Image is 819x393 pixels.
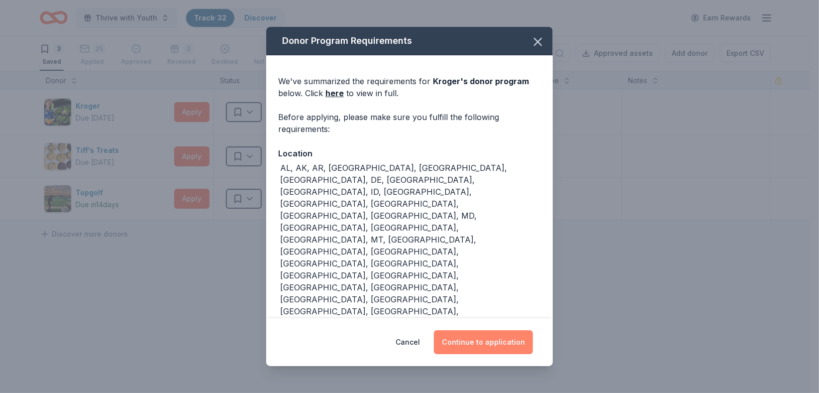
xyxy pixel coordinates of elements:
[280,162,541,329] div: AL, AK, AR, [GEOGRAPHIC_DATA], [GEOGRAPHIC_DATA], [GEOGRAPHIC_DATA], DE, [GEOGRAPHIC_DATA], [GEOG...
[396,330,420,354] button: Cancel
[434,330,533,354] button: Continue to application
[266,27,553,55] div: Donor Program Requirements
[433,76,529,86] span: Kroger 's donor program
[278,75,541,99] div: We've summarized the requirements for below. Click to view in full.
[278,147,541,160] div: Location
[278,111,541,135] div: Before applying, please make sure you fulfill the following requirements:
[325,87,344,99] a: here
